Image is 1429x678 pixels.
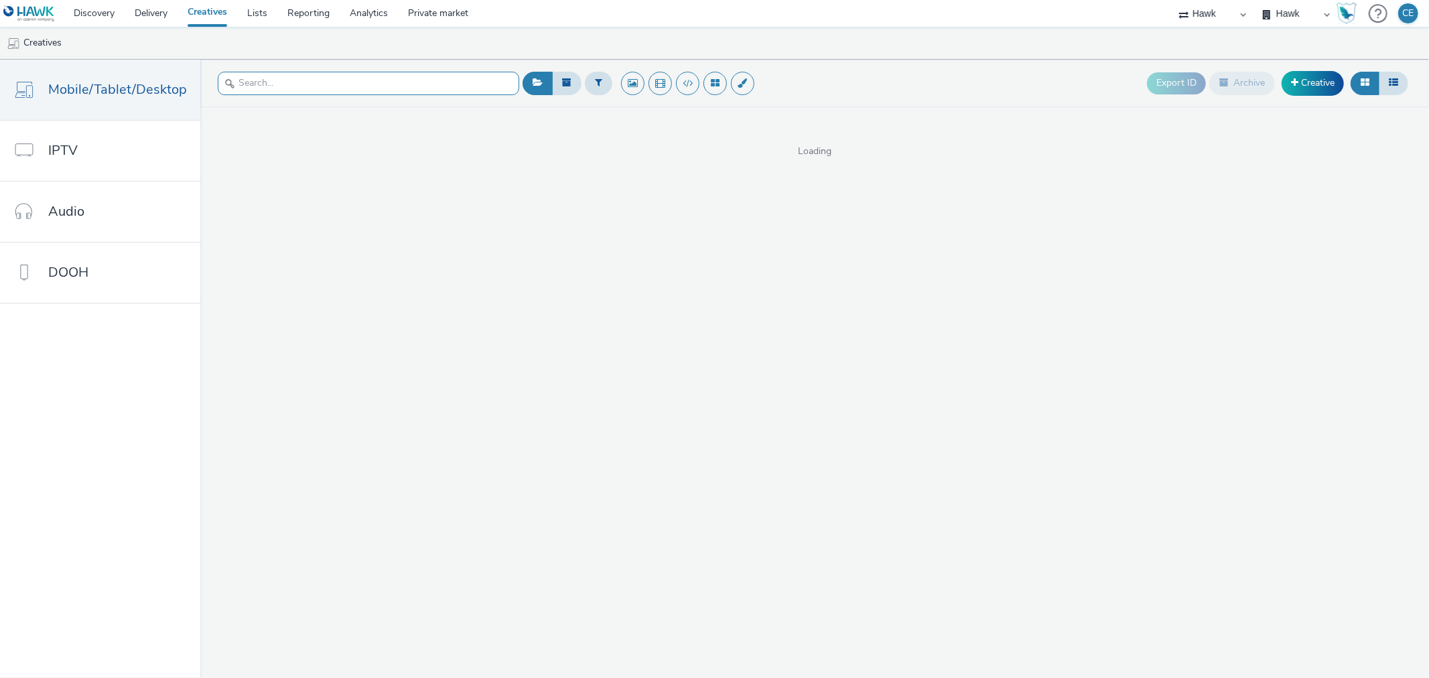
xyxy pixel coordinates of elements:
span: Mobile/Tablet/Desktop [48,80,187,99]
span: Loading [200,145,1429,158]
span: IPTV [48,141,78,160]
img: undefined Logo [3,5,55,22]
input: Search... [218,72,519,95]
button: Table [1379,72,1408,94]
button: Export ID [1147,72,1206,94]
a: Hawk Academy [1337,3,1362,24]
img: mobile [7,37,20,50]
button: Grid [1351,72,1379,94]
span: Audio [48,202,84,221]
img: Hawk Academy [1337,3,1357,24]
span: DOOH [48,263,88,282]
a: Creative [1282,71,1344,95]
button: Archive [1209,72,1275,94]
div: CE [1403,3,1414,23]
